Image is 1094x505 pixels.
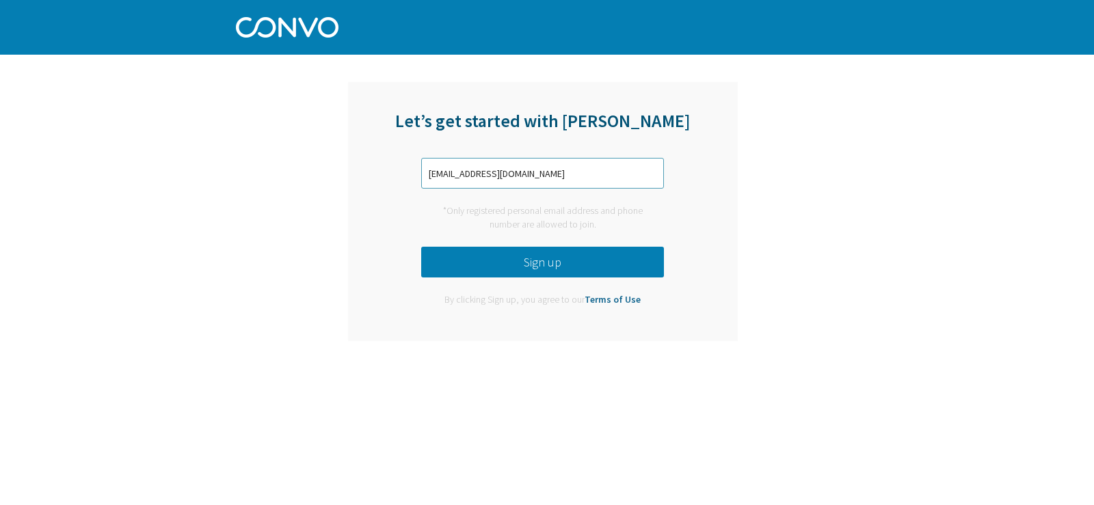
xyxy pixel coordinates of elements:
[421,247,664,277] button: Sign up
[348,109,738,149] div: Let’s get started with [PERSON_NAME]
[236,14,338,38] img: Convo Logo
[585,293,641,305] a: Terms of Use
[421,158,664,189] input: Enter phone number or email address
[434,293,651,307] div: By clicking Sign up, you agree to our
[421,204,664,231] div: *Only registered personal email address and phone number are allowed to join.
